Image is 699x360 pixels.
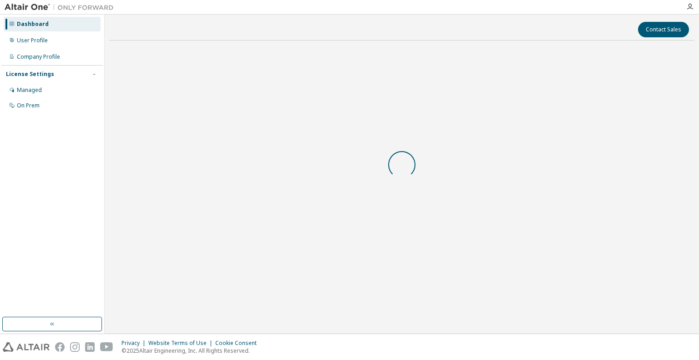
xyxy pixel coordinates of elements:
div: Cookie Consent [215,340,262,347]
img: facebook.svg [55,342,65,352]
div: User Profile [17,37,48,44]
div: Dashboard [17,20,49,28]
button: Contact Sales [638,22,689,37]
img: Altair One [5,3,118,12]
img: youtube.svg [100,342,113,352]
div: On Prem [17,102,40,109]
div: Managed [17,86,42,94]
img: linkedin.svg [85,342,95,352]
div: Company Profile [17,53,60,61]
div: License Settings [6,71,54,78]
img: instagram.svg [70,342,80,352]
p: © 2025 Altair Engineering, Inc. All Rights Reserved. [122,347,262,355]
div: Privacy [122,340,148,347]
div: Website Terms of Use [148,340,215,347]
img: altair_logo.svg [3,342,50,352]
